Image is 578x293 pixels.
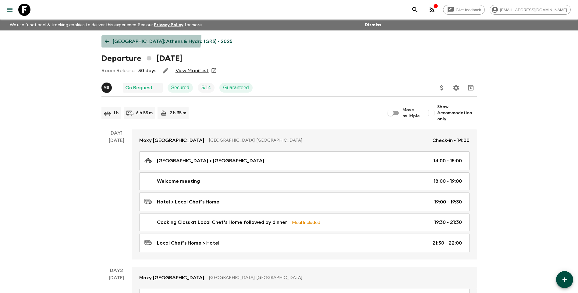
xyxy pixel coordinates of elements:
p: M S [104,85,109,90]
p: Moxy [GEOGRAPHIC_DATA] [139,274,204,281]
p: 21:30 - 22:00 [432,239,462,247]
span: Show Accommodation only [437,104,477,122]
a: [GEOGRAPHIC_DATA] > [GEOGRAPHIC_DATA]14:00 - 15:00 [139,151,470,170]
button: menu [4,4,16,16]
p: Local Chef's Home > Hotel [157,239,219,247]
a: View Manifest [176,68,209,74]
div: [EMAIL_ADDRESS][DOMAIN_NAME] [490,5,571,15]
p: [GEOGRAPHIC_DATA]: Athens & Hydra (GR3) • 2025 [113,38,232,45]
p: 19:00 - 19:30 [434,198,462,206]
p: 14:00 - 15:00 [433,157,462,164]
p: Welcome meeting [157,178,200,185]
p: Day 1 [101,129,132,137]
a: Hotel > Local Chef's Home19:00 - 19:30 [139,192,470,211]
a: Privacy Policy [154,23,183,27]
a: Moxy [GEOGRAPHIC_DATA][GEOGRAPHIC_DATA], [GEOGRAPHIC_DATA]Check-in - 14:00 [132,129,477,151]
p: On Request [125,84,153,91]
p: 6 h 55 m [136,110,153,116]
p: 18:00 - 19:00 [434,178,462,185]
div: Trip Fill [198,83,215,93]
button: search adventures [409,4,421,16]
p: Cooking Class at Local Chef's Home followed by dinner [157,219,287,226]
button: MS [101,83,113,93]
a: [GEOGRAPHIC_DATA]: Athens & Hydra (GR3) • 2025 [101,35,236,48]
p: 2 h 35 m [170,110,186,116]
a: Welcome meeting18:00 - 19:00 [139,172,470,190]
p: Moxy [GEOGRAPHIC_DATA] [139,137,204,144]
button: Dismiss [363,21,383,29]
p: Day 2 [101,267,132,274]
div: Secured [168,83,193,93]
h1: Departure [DATE] [101,52,182,65]
span: Magda Sotiriadis [101,84,113,89]
button: Update Price, Early Bird Discount and Costs [436,82,448,94]
span: Give feedback [452,8,484,12]
div: [DATE] [109,137,124,259]
p: Meal Included [292,219,320,226]
p: We use functional & tracking cookies to deliver this experience. See our for more. [7,19,205,30]
p: Room Release: [101,67,135,74]
a: Cooking Class at Local Chef's Home followed by dinnerMeal Included19:30 - 21:30 [139,214,470,231]
p: Check-in - 14:00 [432,137,470,144]
span: [EMAIL_ADDRESS][DOMAIN_NAME] [497,8,570,12]
a: Give feedback [443,5,485,15]
span: Move multiple [402,107,420,119]
a: Moxy [GEOGRAPHIC_DATA][GEOGRAPHIC_DATA], [GEOGRAPHIC_DATA] [132,267,477,289]
p: Guaranteed [223,84,249,91]
p: 19:30 - 21:30 [434,219,462,226]
button: Archive (Completed, Cancelled or Unsynced Departures only) [465,82,477,94]
p: [GEOGRAPHIC_DATA] > [GEOGRAPHIC_DATA] [157,157,264,164]
p: Hotel > Local Chef's Home [157,198,219,206]
p: [GEOGRAPHIC_DATA], [GEOGRAPHIC_DATA] [209,137,427,143]
p: Secured [171,84,190,91]
p: [GEOGRAPHIC_DATA], [GEOGRAPHIC_DATA] [209,275,465,281]
a: Local Chef's Home > Hotel21:30 - 22:00 [139,234,470,252]
p: 30 days [138,67,156,74]
p: 5 / 14 [201,84,211,91]
button: Settings [450,82,462,94]
p: 1 h [114,110,119,116]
